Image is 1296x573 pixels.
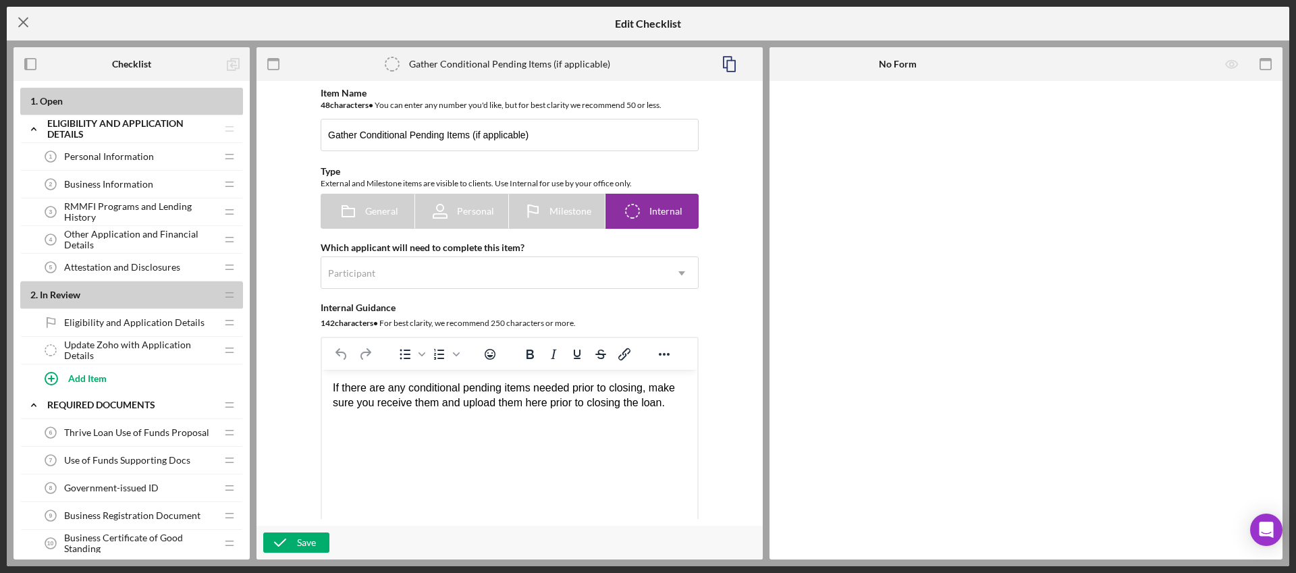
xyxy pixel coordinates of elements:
div: For best clarity, we recommend 250 characters or more. [321,317,699,330]
div: External and Milestone items are visible to clients. Use Internal for use by your office only. [321,177,699,190]
span: 2 . [30,289,38,300]
button: Strikethrough [589,345,612,364]
div: Item Name [321,88,699,99]
tspan: 1 [49,153,53,160]
span: RMMFI Programs and Lending History [64,201,216,223]
button: Insert/edit link [613,345,636,364]
span: Open [40,95,63,107]
tspan: 9 [49,512,53,519]
span: Milestone [549,206,591,217]
div: Numbered list [428,345,462,364]
button: Add Item [34,364,243,391]
div: Type [321,166,699,177]
span: Government-issued ID [64,483,159,493]
span: Update Zoho with Application Details [64,339,216,361]
b: No Form [879,59,917,70]
tspan: 5 [49,264,53,271]
div: Add Item [68,365,107,391]
span: 1 . [30,95,38,107]
tspan: 7 [49,457,53,464]
div: REQUIRED DOCUMENTS [47,400,216,410]
tspan: 8 [49,485,53,491]
span: Business Registration Document [64,510,200,521]
div: Open Intercom Messenger [1250,514,1282,546]
span: Personal [457,206,494,217]
div: Which applicant will need to complete this item? [321,242,699,253]
span: Other Application and Financial Details [64,229,216,250]
span: Internal [649,206,682,217]
button: Underline [566,345,589,364]
div: Internal Guidance [321,302,699,313]
span: Use of Funds Supporting Docs [64,455,190,466]
tspan: 6 [49,429,53,436]
button: Undo [330,345,353,364]
b: 142 character s • [321,318,378,328]
tspan: 2 [49,181,53,188]
iframe: Rich Text Area [322,370,697,521]
tspan: 10 [47,540,54,547]
button: Italic [542,345,565,364]
span: In Review [40,289,80,300]
div: You can enter any number you'd like, but for best clarity we recommend 50 or less. [321,99,699,112]
button: Bold [518,345,541,364]
span: Thrive Loan Use of Funds Proposal [64,427,209,438]
b: 48 character s • [321,100,373,110]
h5: Edit Checklist [615,18,681,30]
button: Save [263,533,329,553]
span: Business Certificate of Good Standing [64,533,216,554]
span: Personal Information [64,151,154,162]
button: Redo [354,345,377,364]
div: Participant [328,268,375,279]
tspan: 3 [49,209,53,215]
tspan: 4 [49,236,53,243]
span: Business Information [64,179,153,190]
button: Reveal or hide additional toolbar items [653,345,676,364]
div: Gather Conditional Pending Items (if applicable) [409,59,610,70]
span: Eligibility and Application Details [64,317,205,328]
span: Attestation and Disclosures [64,262,180,273]
div: Save [297,533,316,553]
div: Bullet list [394,345,427,364]
button: Emojis [479,345,502,364]
div: Eligibility and Application Details [47,118,216,140]
span: General [365,206,398,217]
b: Checklist [112,59,151,70]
